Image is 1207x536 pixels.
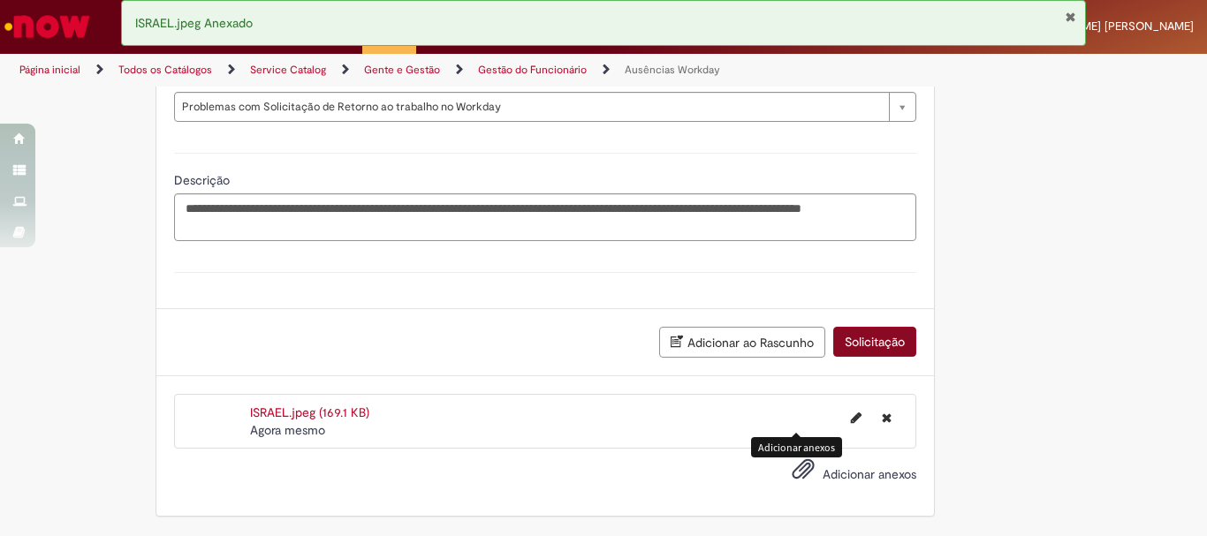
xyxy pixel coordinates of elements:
[625,63,720,77] a: Ausências Workday
[13,54,792,87] ul: Trilhas de página
[871,404,902,432] button: Excluir ISRAEL.jpeg
[1065,10,1076,24] button: Fechar Notificação
[787,453,819,494] button: Adicionar anexos
[833,327,916,357] button: Solicitação
[1012,19,1194,34] span: [PERSON_NAME] [PERSON_NAME]
[840,404,872,432] button: Editar nome de arquivo ISRAEL.jpeg
[364,63,440,77] a: Gente e Gestão
[478,63,587,77] a: Gestão do Funcionário
[250,422,325,438] span: Agora mesmo
[250,404,369,420] a: ISRAEL.jpeg (169.1 KB)
[2,9,93,44] img: ServiceNow
[182,71,290,87] span: Tipo da Solicitação
[659,327,825,358] button: Adicionar ao Rascunho
[135,15,253,31] span: ISRAEL.jpeg Anexado
[751,437,842,457] div: Adicionar anexos
[118,63,212,77] a: Todos os Catálogos
[823,466,916,482] span: Adicionar anexos
[174,172,233,188] span: Descrição
[250,422,325,438] time: 30/09/2025 15:07:02
[19,63,80,77] a: Página inicial
[174,193,916,241] textarea: Descrição
[250,63,326,77] a: Service Catalog
[182,93,880,121] span: Problemas com Solicitação de Retorno ao trabalho no Workday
